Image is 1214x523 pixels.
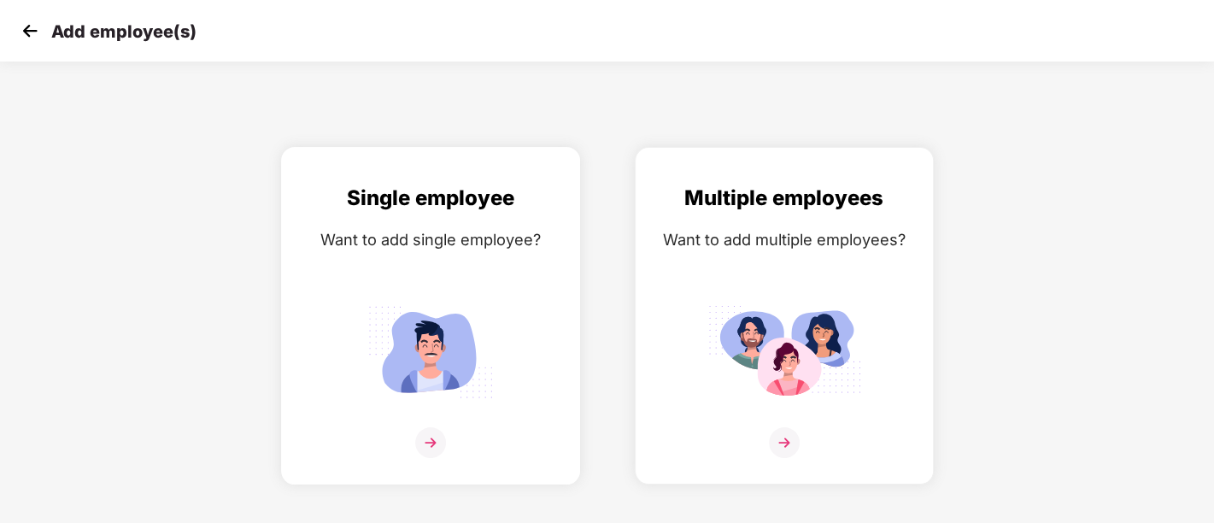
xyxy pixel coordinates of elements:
[299,227,562,252] div: Want to add single employee?
[299,182,562,214] div: Single employee
[415,427,446,458] img: svg+xml;base64,PHN2ZyB4bWxucz0iaHR0cDovL3d3dy53My5vcmcvMjAwMC9zdmciIHdpZHRoPSIzNiIgaGVpZ2h0PSIzNi...
[769,427,800,458] img: svg+xml;base64,PHN2ZyB4bWxucz0iaHR0cDovL3d3dy53My5vcmcvMjAwMC9zdmciIHdpZHRoPSIzNiIgaGVpZ2h0PSIzNi...
[707,298,861,405] img: svg+xml;base64,PHN2ZyB4bWxucz0iaHR0cDovL3d3dy53My5vcmcvMjAwMC9zdmciIGlkPSJNdWx0aXBsZV9lbXBsb3llZS...
[653,182,916,214] div: Multiple employees
[653,227,916,252] div: Want to add multiple employees?
[354,298,507,405] img: svg+xml;base64,PHN2ZyB4bWxucz0iaHR0cDovL3d3dy53My5vcmcvMjAwMC9zdmciIGlkPSJTaW5nbGVfZW1wbG95ZWUiIH...
[51,21,196,42] p: Add employee(s)
[17,18,43,44] img: svg+xml;base64,PHN2ZyB4bWxucz0iaHR0cDovL3d3dy53My5vcmcvMjAwMC9zdmciIHdpZHRoPSIzMCIgaGVpZ2h0PSIzMC...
